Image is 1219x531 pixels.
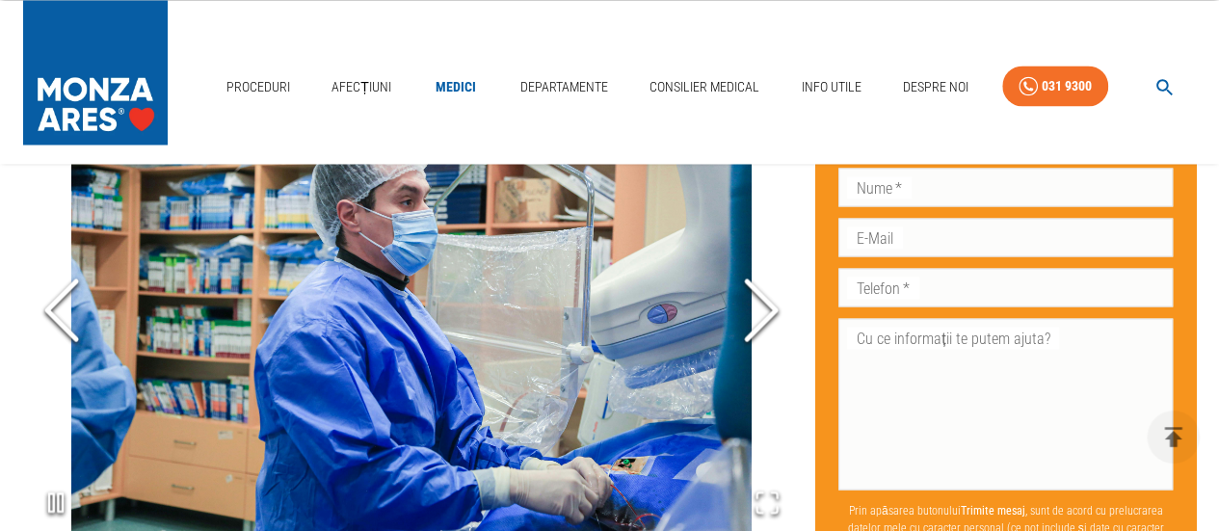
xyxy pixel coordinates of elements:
[23,203,100,418] button: Previous Slide
[1147,411,1200,464] button: delete
[324,67,399,107] a: Afecțiuni
[723,203,800,418] button: Next Slide
[1002,66,1108,107] a: 031 9300
[793,67,868,107] a: Info Utile
[1042,74,1092,98] div: 031 9300
[425,67,487,107] a: Medici
[895,67,976,107] a: Despre Noi
[219,67,298,107] a: Proceduri
[642,67,767,107] a: Consilier Medical
[960,503,1024,517] b: Trimite mesaj
[513,67,616,107] a: Departamente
